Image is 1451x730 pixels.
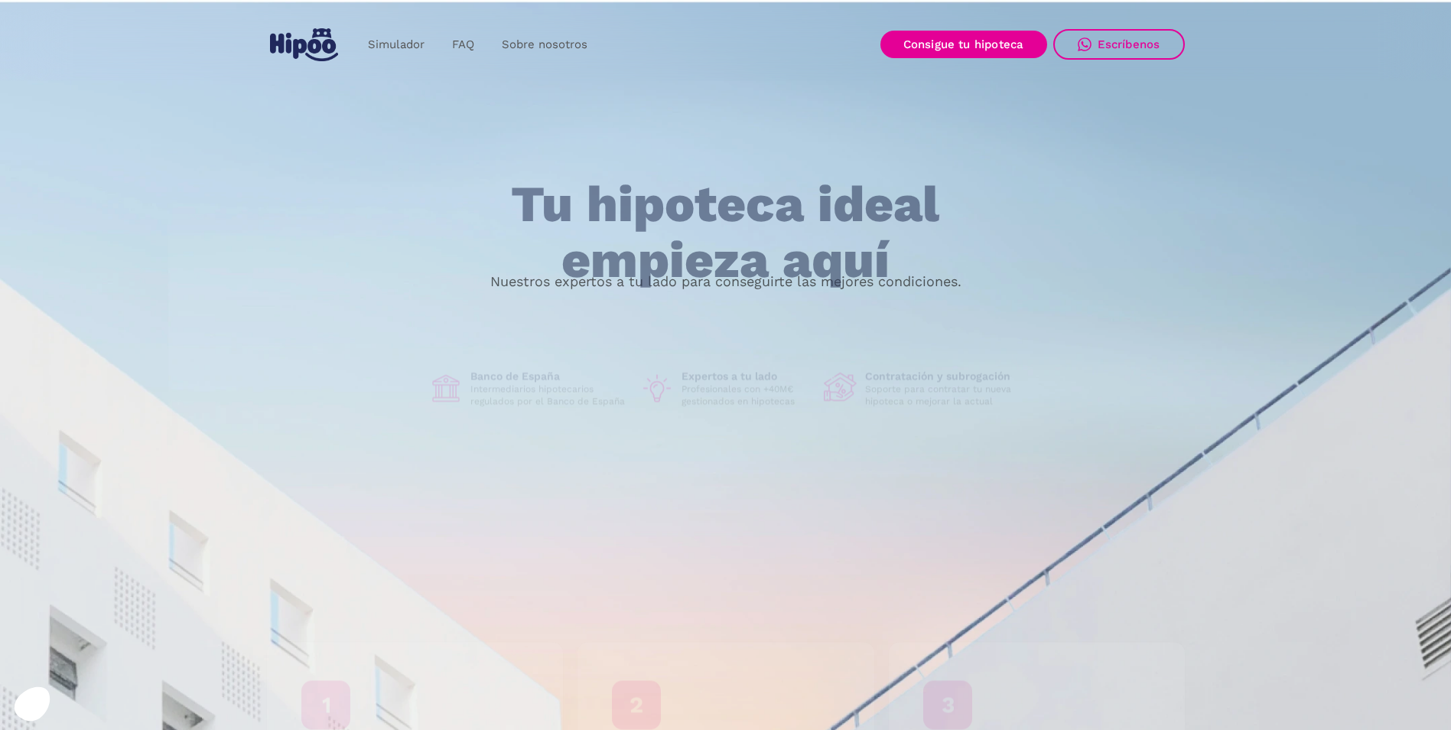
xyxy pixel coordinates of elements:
h1: Expertos a tu lado [682,370,812,383]
h1: Tu hipoteca ideal empieza aquí [435,177,1015,288]
p: Intermediarios hipotecarios regulados por el Banco de España [470,383,628,408]
a: FAQ [438,30,488,60]
a: home [267,22,342,67]
a: Escríbenos [1053,29,1185,60]
a: Consigue tu hipoteca [880,31,1047,58]
a: Sobre nosotros [488,30,601,60]
h1: Contratación y subrogación [865,370,1023,383]
p: Nuestros expertos a tu lado para conseguirte las mejores condiciones. [490,275,961,288]
a: Simulador [354,30,438,60]
h1: Banco de España [470,370,628,383]
p: Soporte para contratar tu nueva hipoteca o mejorar la actual [865,383,1023,408]
div: Escríbenos [1098,37,1160,51]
